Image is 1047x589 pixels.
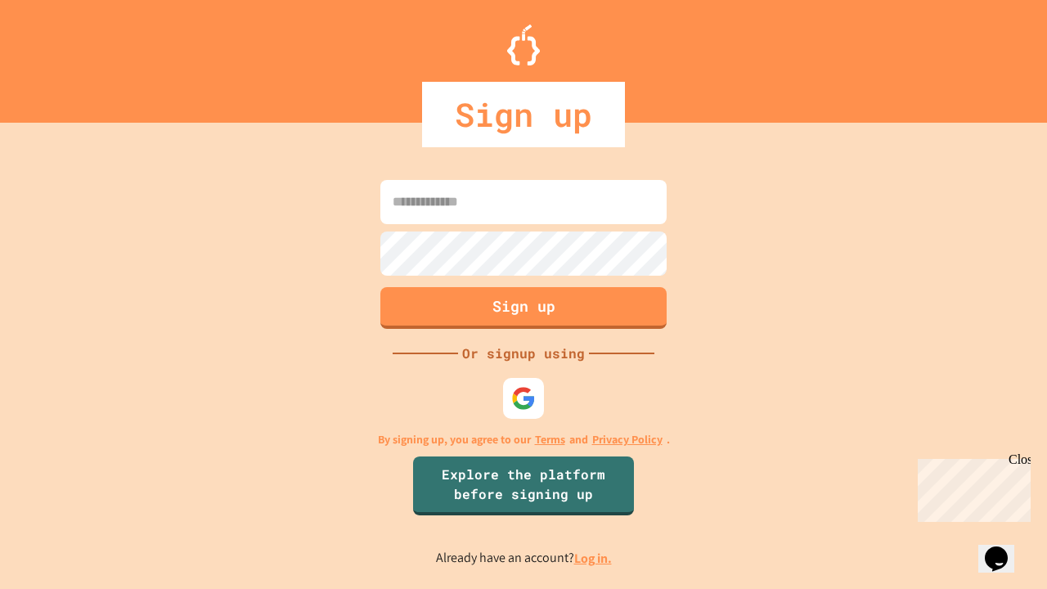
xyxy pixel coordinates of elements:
[458,344,589,363] div: Or signup using
[574,550,612,567] a: Log in.
[511,386,536,411] img: google-icon.svg
[507,25,540,65] img: Logo.svg
[535,431,565,448] a: Terms
[413,456,634,515] a: Explore the platform before signing up
[911,452,1031,522] iframe: chat widget
[436,548,612,569] p: Already have an account?
[592,431,663,448] a: Privacy Policy
[380,287,667,329] button: Sign up
[978,524,1031,573] iframe: chat widget
[422,82,625,147] div: Sign up
[7,7,113,104] div: Chat with us now!Close
[378,431,670,448] p: By signing up, you agree to our and .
